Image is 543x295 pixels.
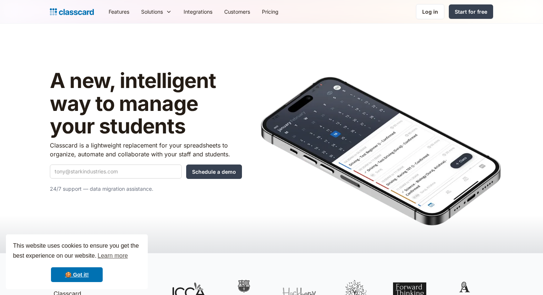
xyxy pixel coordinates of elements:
[256,3,284,20] a: Pricing
[218,3,256,20] a: Customers
[422,8,438,16] div: Log in
[50,7,94,17] a: Logo
[449,4,493,19] a: Start for free
[416,4,444,19] a: Log in
[455,8,487,16] div: Start for free
[13,241,141,261] span: This website uses cookies to ensure you get the best experience on our website.
[51,267,103,282] a: dismiss cookie message
[103,3,135,20] a: Features
[50,165,242,179] form: Quick Demo Form
[141,8,163,16] div: Solutions
[50,165,182,179] input: tony@starkindustries.com
[50,69,242,138] h1: A new, intelligent way to manage your students
[186,165,242,179] input: Schedule a demo
[135,3,178,20] div: Solutions
[178,3,218,20] a: Integrations
[6,234,148,289] div: cookieconsent
[96,250,129,261] a: learn more about cookies
[50,141,242,159] p: Classcard is a lightweight replacement for your spreadsheets to organize, automate and collaborat...
[50,184,242,193] p: 24/7 support — data migration assistance.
